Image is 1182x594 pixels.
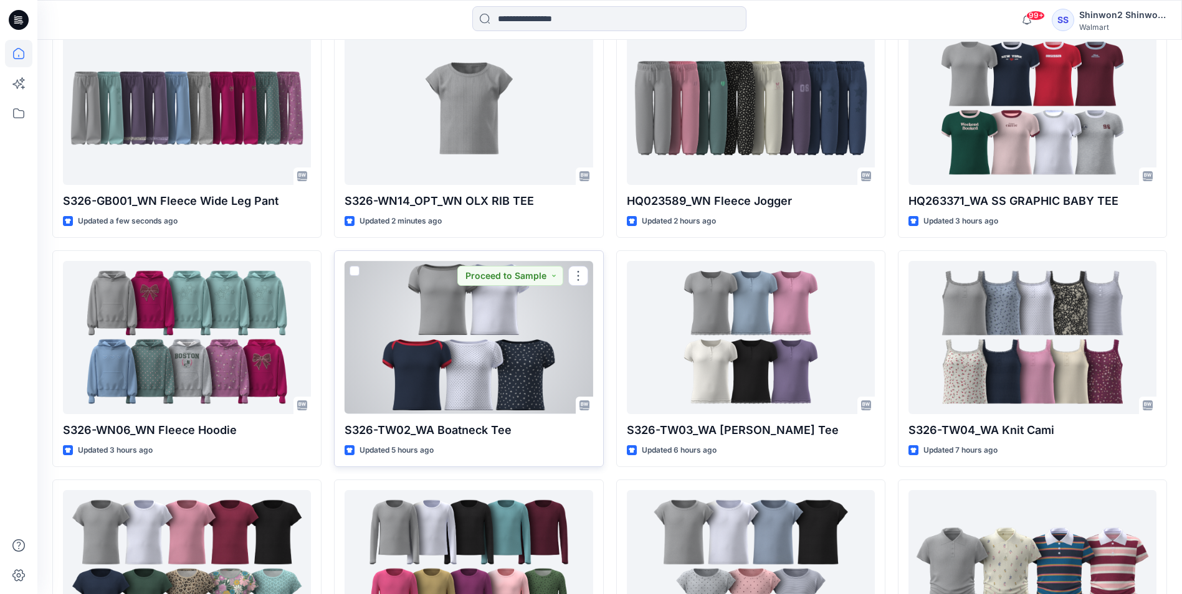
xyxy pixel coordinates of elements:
a: S326-TW02_WA Boatneck Tee [345,261,593,413]
a: S326-TW04_WA Knit Cami [908,261,1156,413]
p: Updated 2 minutes ago [360,215,442,228]
p: S326-WN06_WN Fleece Hoodie [63,422,311,439]
div: Shinwon2 Shinwon2 [1079,7,1166,22]
p: Updated 6 hours ago [642,444,717,457]
div: SS [1052,9,1074,31]
p: S326-WN14_OPT_WN OLX RIB TEE [345,192,593,210]
p: Updated a few seconds ago [78,215,178,228]
div: Walmart [1079,22,1166,32]
p: S326-TW03_WA [PERSON_NAME] Tee [627,422,875,439]
p: S326-GB001_WN Fleece Wide Leg Pant [63,192,311,210]
p: Updated 3 hours ago [923,215,998,228]
a: S326-GB001_WN Fleece Wide Leg Pant [63,32,311,184]
a: HQ263371_WA SS GRAPHIC BABY TEE [908,32,1156,184]
a: S326-WN14_OPT_WN OLX RIB TEE [345,32,593,184]
p: Updated 7 hours ago [923,444,998,457]
span: 99+ [1026,11,1045,21]
a: S326-WN06_WN Fleece Hoodie [63,261,311,413]
p: S326-TW04_WA Knit Cami [908,422,1156,439]
a: HQ023589_WN Fleece Jogger [627,32,875,184]
p: S326-TW02_WA Boatneck Tee [345,422,593,439]
a: S326-TW03_WA SS Henley Tee [627,261,875,413]
p: Updated 3 hours ago [78,444,153,457]
p: HQ023589_WN Fleece Jogger [627,192,875,210]
p: Updated 2 hours ago [642,215,716,228]
p: Updated 5 hours ago [360,444,434,457]
p: HQ263371_WA SS GRAPHIC BABY TEE [908,192,1156,210]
